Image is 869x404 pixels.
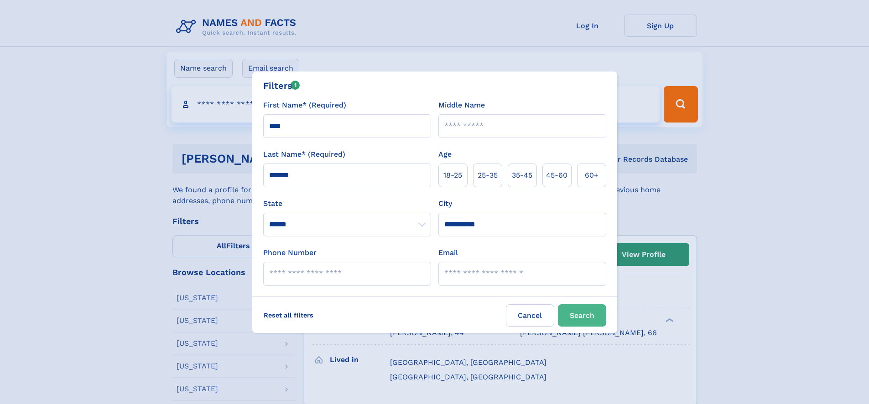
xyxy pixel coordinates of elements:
[478,170,498,181] span: 25‑35
[258,304,319,326] label: Reset all filters
[443,170,462,181] span: 18‑25
[558,304,606,327] button: Search
[438,247,458,258] label: Email
[546,170,567,181] span: 45‑60
[263,198,431,209] label: State
[263,149,345,160] label: Last Name* (Required)
[438,198,452,209] label: City
[263,100,346,111] label: First Name* (Required)
[263,247,317,258] label: Phone Number
[263,79,300,92] div: Filters
[585,170,598,181] span: 60+
[506,304,554,327] label: Cancel
[438,149,452,160] label: Age
[438,100,485,111] label: Middle Name
[512,170,532,181] span: 35‑45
